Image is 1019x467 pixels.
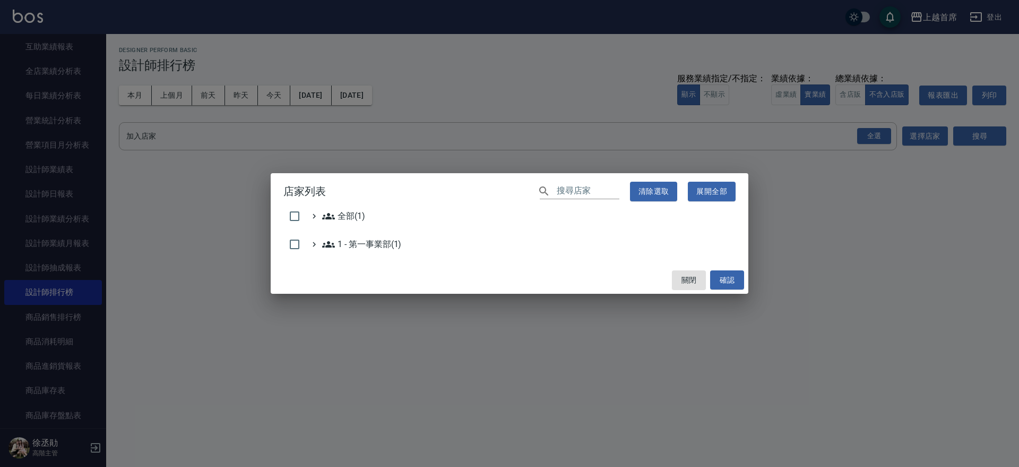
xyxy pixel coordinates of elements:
[710,270,744,290] button: 確認
[630,182,678,201] button: 清除選取
[322,210,365,223] span: 全部(1)
[672,270,706,290] button: 關閉
[688,182,736,201] button: 展開全部
[271,173,748,210] h2: 店家列表
[322,238,401,251] span: 1 - 第一事業部(1)
[557,184,619,199] input: 搜尋店家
